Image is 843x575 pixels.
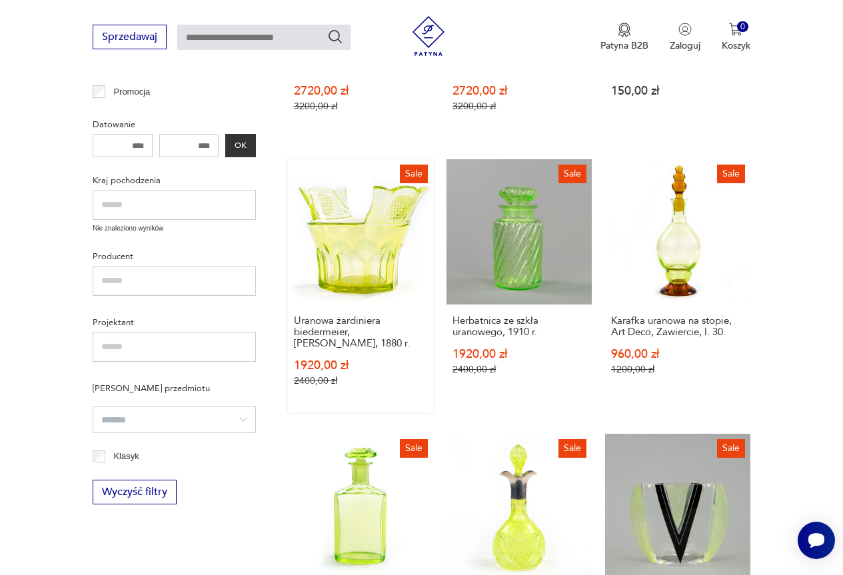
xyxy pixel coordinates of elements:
[294,85,427,97] p: 2720,00 zł
[678,23,692,36] img: Ikonka użytkownika
[93,315,256,330] p: Projektant
[93,223,256,234] p: Nie znaleziono wyników
[327,29,343,45] button: Szukaj
[670,23,700,52] button: Zaloguj
[294,101,427,112] p: 3200,00 zł
[113,85,150,99] p: Promocja
[93,25,167,49] button: Sprzedawaj
[294,315,427,349] h3: Uranowa żardiniera biedermeier, [PERSON_NAME], 1880 r.
[611,364,744,375] p: 1200,00 zł
[452,364,586,375] p: 2400,00 zł
[618,23,631,37] img: Ikona medalu
[600,23,648,52] a: Ikona medaluPatyna B2B
[93,480,177,504] button: Wyczyść filtry
[600,23,648,52] button: Patyna B2B
[93,381,256,396] p: [PERSON_NAME] przedmiotu
[452,315,586,338] h3: Herbatnica ze szkła uranowego, 1910 r.
[611,348,744,360] p: 960,00 zł
[288,159,433,412] a: SaleUranowa żardiniera biedermeier, cebrzyk, 1880 r.Uranowa żardiniera biedermeier, [PERSON_NAME]...
[452,348,586,360] p: 1920,00 zł
[452,101,586,112] p: 3200,00 zł
[294,360,427,371] p: 1920,00 zł
[446,159,592,412] a: SaleHerbatnica ze szkła uranowego, 1910 r.Herbatnica ze szkła uranowego, 1910 r.1920,00 zł2400,00 zł
[113,449,139,464] p: Klasyk
[729,23,742,36] img: Ikona koszyka
[93,173,256,188] p: Kraj pochodzenia
[722,39,750,52] p: Koszyk
[670,39,700,52] p: Zaloguj
[409,16,448,56] img: Patyna - sklep z meblami i dekoracjami vintage
[93,33,167,43] a: Sprzedawaj
[605,159,750,412] a: SaleKarafka uranowa na stopie, Art Deco, Zawiercie, l. 30.Karafka uranowa na stopie, Art Deco, Za...
[452,85,586,97] p: 2720,00 zł
[93,249,256,264] p: Producent
[611,85,744,97] p: 150,00 zł
[225,134,256,157] button: OK
[93,117,256,132] p: Datowanie
[611,315,744,338] h3: Karafka uranowa na stopie, Art Deco, Zawiercie, l. 30.
[600,39,648,52] p: Patyna B2B
[798,522,835,559] iframe: Smartsupp widget button
[294,375,427,386] p: 2400,00 zł
[737,21,748,33] div: 0
[722,23,750,52] button: 0Koszyk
